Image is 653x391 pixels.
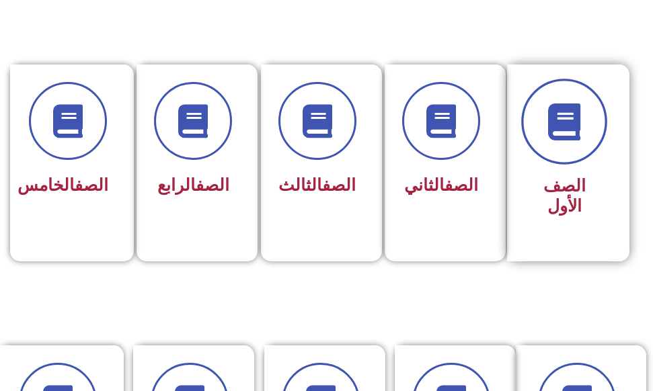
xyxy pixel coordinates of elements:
[322,175,356,195] a: الصف
[278,175,356,195] span: الثالث
[75,175,108,195] a: الصف
[404,175,478,195] span: الثاني
[157,175,229,195] span: الرابع
[543,176,586,216] span: الصف الأول
[445,175,478,195] a: الصف
[17,175,108,195] span: الخامس
[196,175,229,195] a: الصف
